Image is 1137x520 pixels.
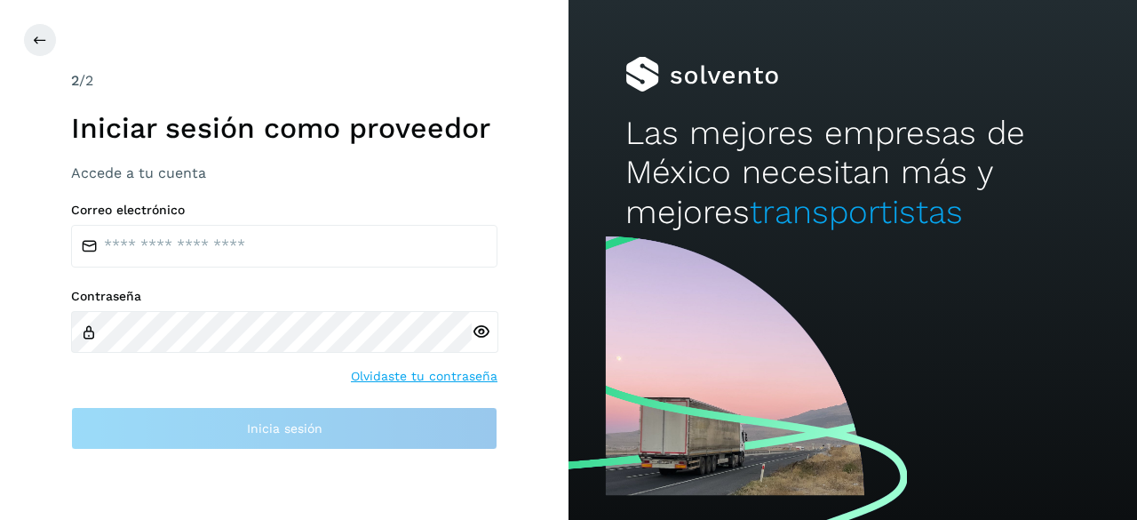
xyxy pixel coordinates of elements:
span: 2 [71,72,79,89]
label: Contraseña [71,289,497,304]
div: /2 [71,70,497,92]
span: Inicia sesión [247,422,322,435]
h1: Iniciar sesión como proveedor [71,111,497,145]
a: Olvidaste tu contraseña [351,367,497,386]
h2: Las mejores empresas de México necesitan más y mejores [625,114,1080,232]
label: Correo electrónico [71,203,497,218]
button: Inicia sesión [71,407,497,450]
span: transportistas [750,193,963,231]
h3: Accede a tu cuenta [71,164,497,181]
